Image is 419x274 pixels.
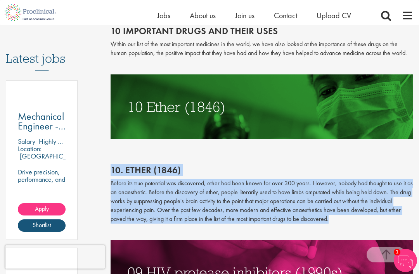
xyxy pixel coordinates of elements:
[111,26,413,36] h2: 10 important drugs and their uses
[235,10,255,21] a: Join us
[111,40,413,58] p: Within our list of the most important medicines in the world, we have also looked at the importan...
[5,245,105,269] iframe: reCAPTCHA
[18,112,66,131] a: Mechanical Engineer - CQV Implementation
[18,168,66,220] p: Drive precision, performance, and patient safety-engineer the future of pharma with CQV excellence.
[274,10,297,21] a: Contact
[394,249,417,272] img: Chatbot
[394,249,400,255] span: 1
[111,165,413,175] h2: 10. Ether (1846)
[18,152,86,168] p: [GEOGRAPHIC_DATA], [GEOGRAPHIC_DATA]
[18,219,66,232] a: Shortlist
[317,10,351,21] a: Upload CV
[111,179,413,223] p: Before its true potential was discovered, ether had been known for over 300 years. However, nobod...
[18,144,42,153] span: Location:
[6,33,78,71] h3: Latest jobs
[190,10,216,21] a: About us
[18,203,66,215] a: Apply
[111,74,413,139] img: ETHER (1846)
[18,137,35,146] span: Salary
[157,10,170,21] a: Jobs
[39,137,90,146] p: Highly Competitive
[18,110,78,152] span: Mechanical Engineer - CQV Implementation
[35,205,49,213] span: Apply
